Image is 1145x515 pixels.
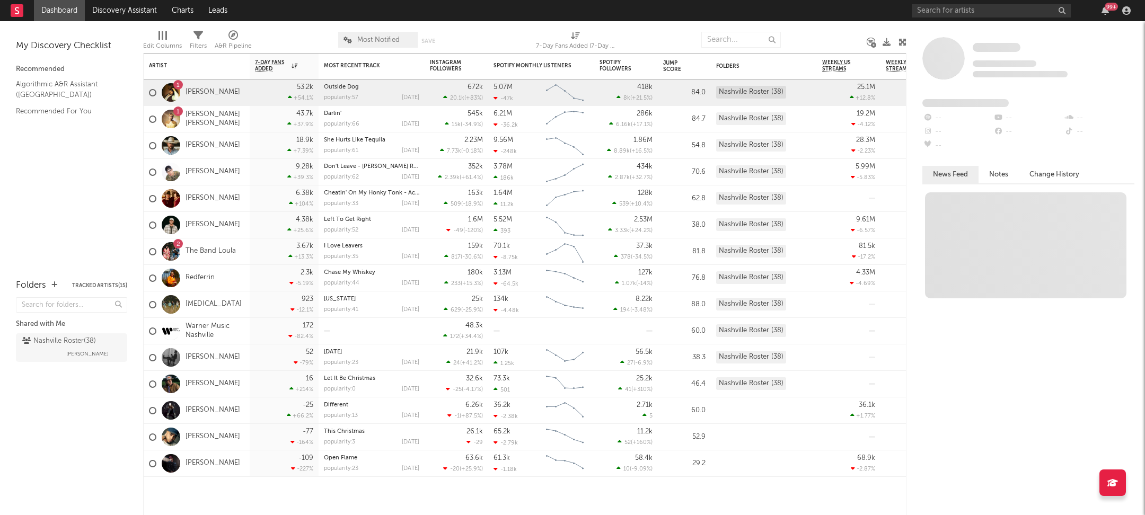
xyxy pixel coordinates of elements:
[324,360,358,366] div: popularity: 23
[421,38,435,44] button: Save
[302,296,313,303] div: 923
[716,271,786,284] div: Nashville Roster (38)
[973,42,1020,53] a: Some Artist
[444,280,483,287] div: ( )
[627,360,633,366] span: 27
[186,110,244,128] a: [PERSON_NAME] [PERSON_NAME]
[465,322,483,329] div: 48.3k
[468,84,483,91] div: 672k
[186,141,240,150] a: [PERSON_NAME]
[466,95,481,101] span: +83 %
[633,387,651,393] span: +310 %
[716,139,786,152] div: Nashville Roster (38)
[541,344,589,371] svg: Chart title
[324,190,432,196] a: Cheatin' On My Honky Tonk - Acoustic
[443,94,483,101] div: ( )
[993,111,1063,125] div: --
[716,377,786,390] div: Nashville Roster (38)
[494,375,510,382] div: 73.3k
[324,217,419,223] div: Left To Get Right
[608,227,653,234] div: ( )
[541,397,589,424] svg: Chart title
[453,228,463,234] span: -49
[494,349,508,356] div: 107k
[296,110,313,117] div: 43.7k
[622,281,636,287] span: 1.07k
[296,163,313,170] div: 9.28k
[857,84,875,91] div: 25.1M
[402,174,419,180] div: [DATE]
[716,192,786,205] div: Nashville Roster (38)
[186,459,240,468] a: [PERSON_NAME]
[638,281,651,287] span: -14 %
[463,387,481,393] span: -4.17 %
[453,360,460,366] span: 24
[324,137,385,143] a: She Hurts Like Tequila
[402,95,419,101] div: [DATE]
[631,148,651,154] span: +16.5 %
[973,43,1020,52] span: Some Artist
[541,159,589,185] svg: Chart title
[461,175,481,181] span: +61.4 %
[324,137,419,143] div: She Hurts Like Tequila
[663,298,706,311] div: 88.0
[634,216,653,223] div: 2.53M
[620,307,630,313] span: 194
[186,432,240,441] a: [PERSON_NAME]
[637,163,653,170] div: 434k
[186,220,240,229] a: [PERSON_NAME]
[446,227,483,234] div: ( )
[324,111,419,117] div: Darlin'
[541,132,589,159] svg: Chart title
[297,84,313,91] div: 53.2k
[462,254,481,260] span: -30.6 %
[186,322,244,340] a: Warner Music Nashville
[631,175,651,181] span: +32.7 %
[615,175,630,181] span: 2.87k
[445,121,483,128] div: ( )
[287,227,313,234] div: +25.6 %
[922,111,993,125] div: --
[443,333,483,340] div: ( )
[324,84,359,90] a: Outside Dog
[618,386,653,393] div: ( )
[619,201,629,207] span: 539
[186,247,236,256] a: The Band Loula
[453,387,462,393] span: -25
[494,110,512,117] div: 6.21M
[494,121,518,128] div: -36.2k
[444,200,483,207] div: ( )
[186,406,240,415] a: [PERSON_NAME]
[324,270,375,276] a: Chase My Whiskey
[621,254,631,260] span: 378
[979,166,1019,183] button: Notes
[324,148,358,154] div: popularity: 61
[851,174,875,181] div: -5.83 %
[324,84,419,90] div: Outside Dog
[716,351,786,363] div: Nashville Roster (38)
[324,254,358,260] div: popularity: 35
[663,192,706,205] div: 62.8
[716,298,786,310] div: Nashville Roster (38)
[289,280,313,287] div: -5.19 %
[186,353,240,362] a: [PERSON_NAME]
[446,359,483,366] div: ( )
[324,386,356,392] div: popularity: 0
[663,245,706,258] div: 81.8
[16,63,127,76] div: Recommended
[851,121,875,128] div: -4.12 %
[633,137,653,144] div: 1.86M
[541,371,589,397] svg: Chart title
[494,254,518,261] div: -8.75k
[494,201,514,208] div: 11.2k
[186,194,240,203] a: [PERSON_NAME]
[623,95,630,101] span: 8k
[625,387,631,393] span: 41
[149,63,228,69] div: Artist
[494,63,573,69] div: Spotify Monthly Listeners
[541,79,589,106] svg: Chart title
[16,333,127,362] a: Nashville Roster(38)[PERSON_NAME]
[324,243,363,249] a: I Love Leavers
[635,360,651,366] span: -6.9 %
[494,148,517,155] div: -248k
